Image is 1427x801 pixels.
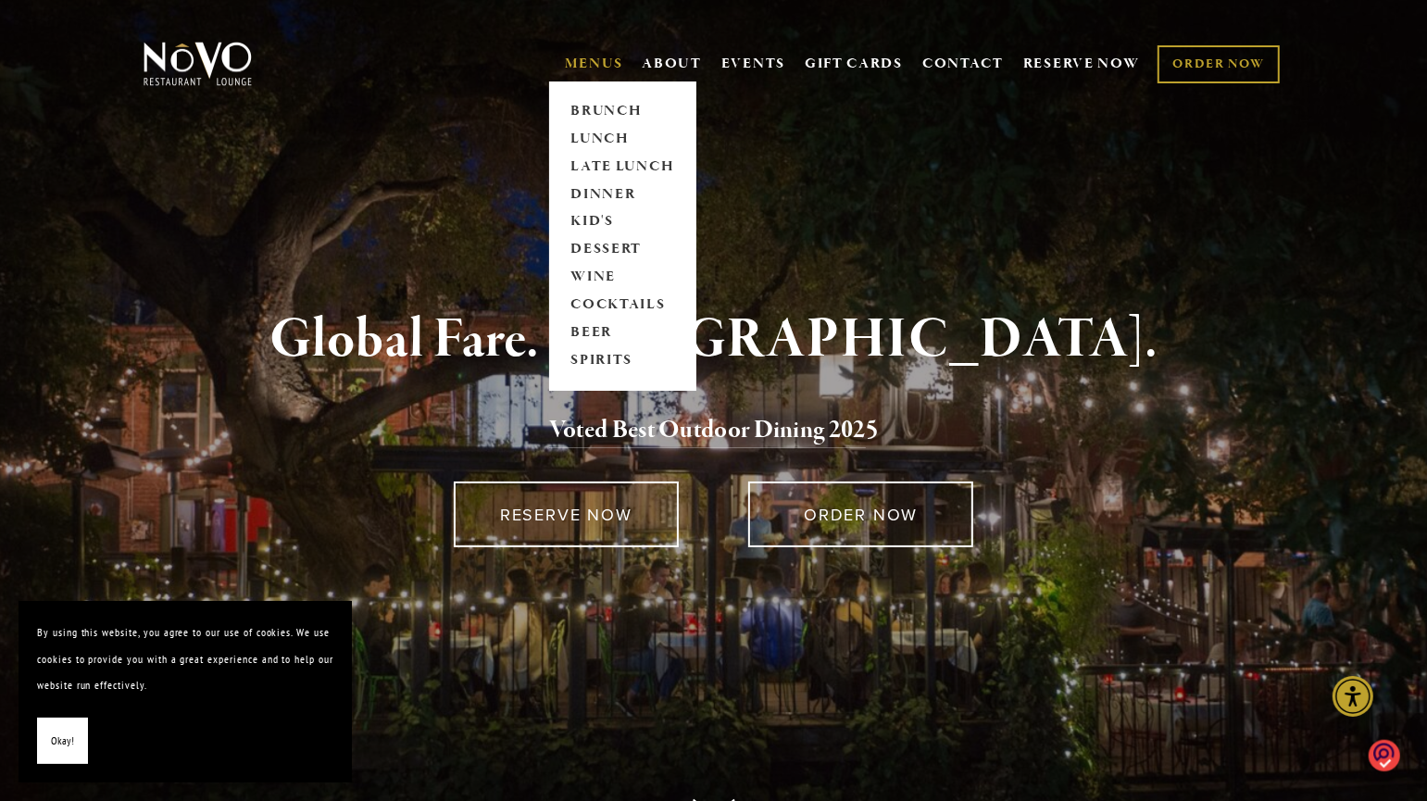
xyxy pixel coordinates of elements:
a: GIFT CARDS [805,46,903,81]
strong: Global Fare. [GEOGRAPHIC_DATA]. [269,305,1158,375]
button: Okay! [37,718,88,765]
a: DESSERT [565,236,681,264]
a: ORDER NOW [748,482,973,547]
a: DINNER [565,181,681,208]
a: LUNCH [565,125,681,153]
span: Okay! [51,728,74,755]
img: o1IwAAAABJRU5ErkJggg== [1369,739,1400,773]
a: LATE LUNCH [565,153,681,181]
div: Accessibility Menu [1333,676,1373,717]
img: Novo Restaurant &amp; Lounge [140,41,256,87]
p: By using this website, you agree to our use of cookies. We use cookies to provide you with a grea... [37,620,333,699]
a: BEER [565,319,681,347]
a: WINE [565,264,681,292]
a: ABOUT [642,55,702,73]
a: EVENTS [721,55,785,73]
a: BRUNCH [565,97,681,125]
a: MENUS [565,55,623,73]
a: RESERVE NOW [454,482,679,547]
a: ORDER NOW [1158,45,1279,83]
a: COCKTAILS [565,292,681,319]
a: Voted Best Outdoor Dining 202 [549,414,866,449]
a: SPIRITS [565,347,681,375]
a: KID'S [565,208,681,236]
h2: 5 [174,411,1254,450]
a: RESERVE NOW [1023,46,1140,81]
a: CONTACT [922,46,1004,81]
section: Cookie banner [19,601,352,782]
